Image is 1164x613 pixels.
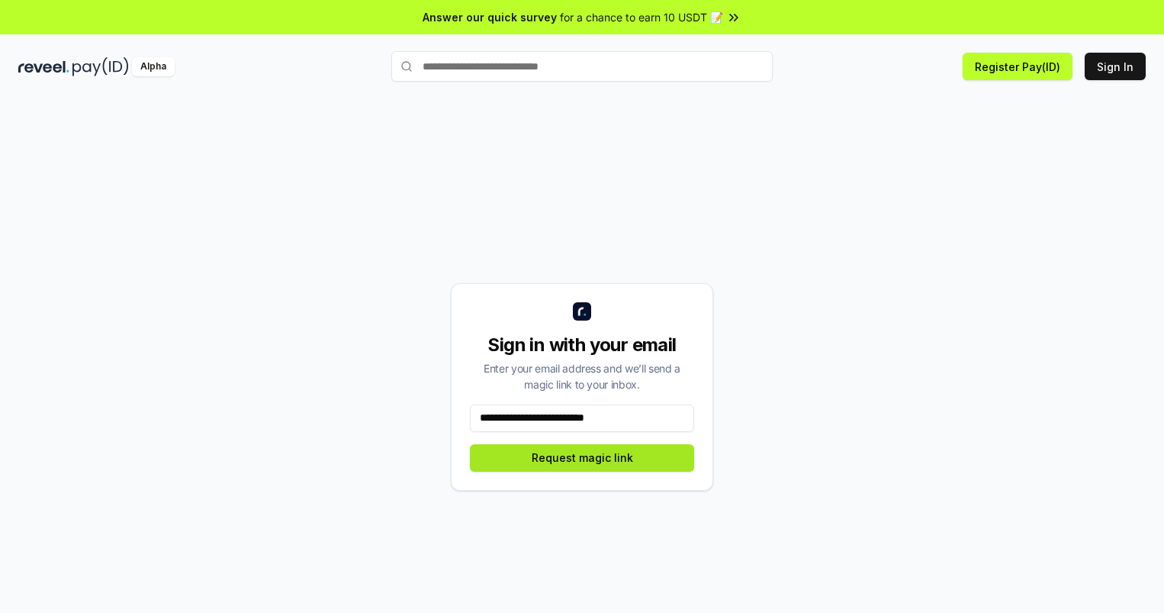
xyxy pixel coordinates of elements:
button: Sign In [1085,53,1146,80]
img: reveel_dark [18,57,69,76]
div: Alpha [132,57,175,76]
button: Register Pay(ID) [963,53,1072,80]
img: logo_small [573,302,591,321]
img: pay_id [72,57,129,76]
div: Sign in with your email [470,333,694,357]
span: Answer our quick survey [423,9,557,25]
span: for a chance to earn 10 USDT 📝 [560,9,723,25]
button: Request magic link [470,444,694,472]
div: Enter your email address and we’ll send a magic link to your inbox. [470,360,694,392]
